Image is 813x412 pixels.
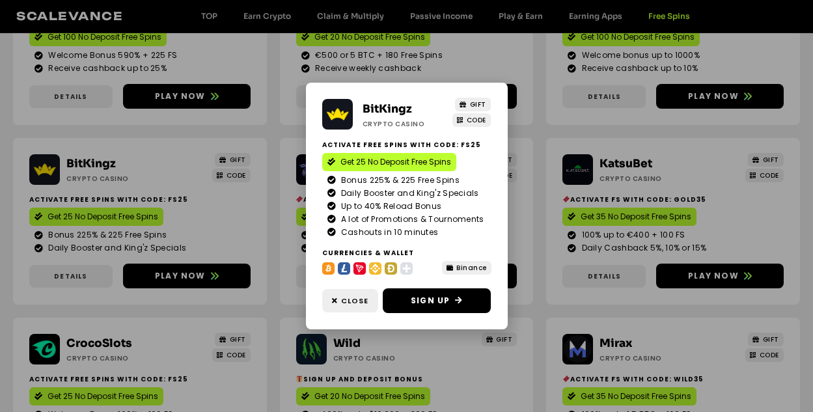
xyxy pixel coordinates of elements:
h2: Crypto casino [363,119,445,129]
span: Sign Up [411,295,450,307]
a: BitKingz [363,102,412,116]
span: Up to 40% Reload Bonus [338,200,442,212]
span: Daily Booster and King'z Specials [338,187,479,199]
span: Binance [456,263,487,273]
span: Bonus 225% & 225 Free Spins [338,174,460,186]
h2: Activate Free Spins with Code: FS25 [322,140,491,150]
h2: Currencies & Wallet [322,248,424,258]
a: CODE [452,113,491,127]
a: GIFT [455,98,491,111]
a: Binance [442,261,491,275]
span: A lot of Promotions & Tournoments [338,213,484,225]
a: Get 25 No Deposit Free Spins [322,153,456,171]
span: Cashouts in 10 minutes [338,227,439,238]
span: GIFT [470,100,486,109]
span: Get 25 No Deposit Free Spins [340,156,451,168]
a: Sign Up [383,288,491,313]
span: CODE [467,115,486,125]
a: Close [322,289,378,313]
span: Close [341,295,368,307]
